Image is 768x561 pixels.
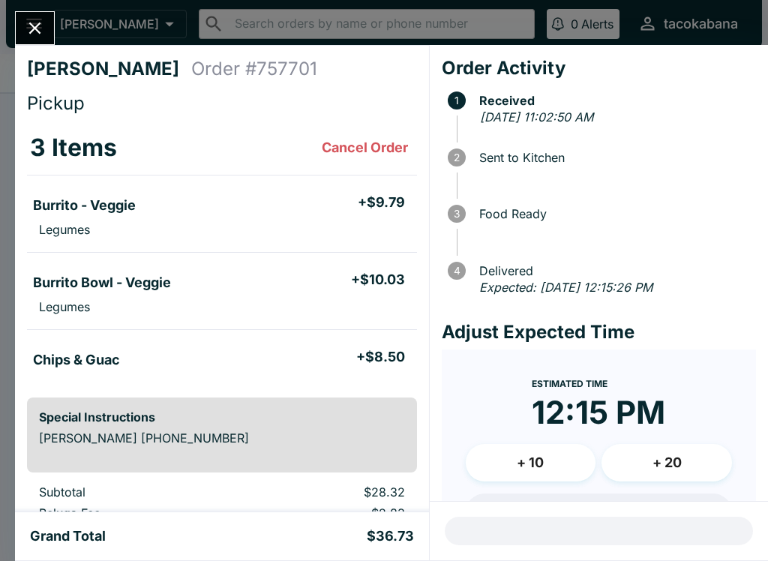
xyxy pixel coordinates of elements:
[30,133,117,163] h3: 3 Items
[39,505,233,520] p: Beluga Fee
[454,151,460,163] text: 2
[16,12,54,44] button: Close
[30,527,106,545] h5: Grand Total
[39,430,405,445] p: [PERSON_NAME] [PHONE_NUMBER]
[472,264,756,277] span: Delivered
[257,505,404,520] p: $2.83
[191,58,317,80] h4: Order # 757701
[472,207,756,220] span: Food Ready
[39,409,405,424] h6: Special Instructions
[257,484,404,499] p: $28.32
[532,378,607,389] span: Estimated Time
[466,444,596,481] button: + 10
[33,351,120,369] h5: Chips & Guac
[601,444,732,481] button: + 20
[356,348,405,366] h5: + $8.50
[479,280,652,295] em: Expected: [DATE] 12:15:26 PM
[33,274,171,292] h5: Burrito Bowl - Veggie
[27,121,417,385] table: orders table
[358,193,405,211] h5: + $9.79
[316,133,414,163] button: Cancel Order
[39,222,90,237] p: Legumes
[39,299,90,314] p: Legumes
[367,527,414,545] h5: $36.73
[480,109,593,124] em: [DATE] 11:02:50 AM
[27,92,85,114] span: Pickup
[472,94,756,107] span: Received
[454,208,460,220] text: 3
[442,321,756,343] h4: Adjust Expected Time
[39,484,233,499] p: Subtotal
[454,94,459,106] text: 1
[472,151,756,164] span: Sent to Kitchen
[351,271,405,289] h5: + $10.03
[532,393,665,432] time: 12:15 PM
[453,265,460,277] text: 4
[33,196,136,214] h5: Burrito - Veggie
[442,57,756,79] h4: Order Activity
[27,58,191,80] h4: [PERSON_NAME]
